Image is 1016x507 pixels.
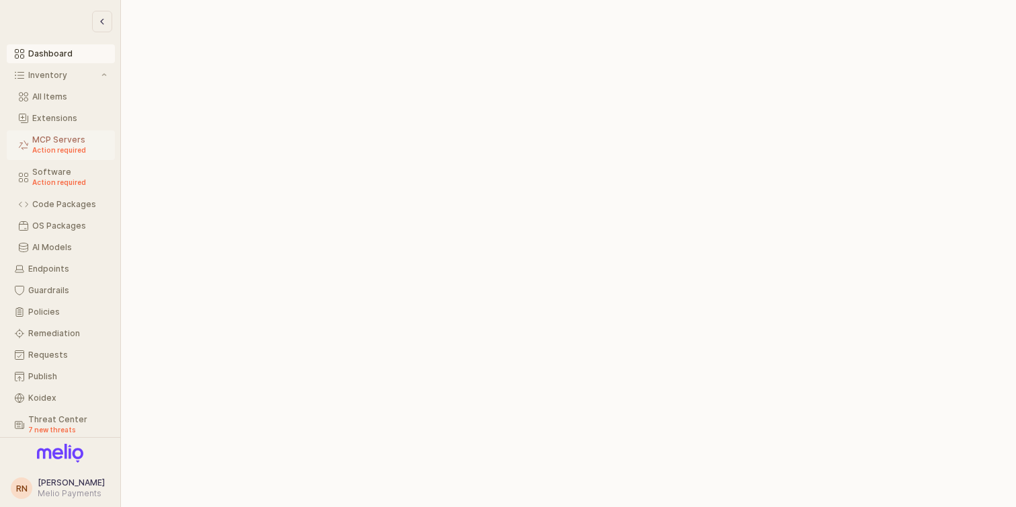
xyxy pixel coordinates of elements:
[28,71,99,80] div: Inventory
[38,477,105,487] span: [PERSON_NAME]
[28,307,107,317] div: Policies
[7,217,115,235] button: OS Packages
[7,109,115,128] button: Extensions
[7,238,115,257] button: AI Models
[32,114,107,123] div: Extensions
[7,260,115,278] button: Endpoints
[28,393,107,403] div: Koidex
[28,350,107,360] div: Requests
[7,281,115,300] button: Guardrails
[32,200,107,209] div: Code Packages
[7,44,115,63] button: Dashboard
[28,49,107,58] div: Dashboard
[7,195,115,214] button: Code Packages
[7,303,115,321] button: Policies
[7,410,115,440] button: Threat Center
[32,135,107,155] div: MCP Servers
[32,167,107,188] div: Software
[7,324,115,343] button: Remediation
[7,163,115,192] button: Software
[11,477,32,499] button: RN
[32,92,107,102] div: All Items
[28,424,107,435] div: 7 new threats
[16,481,28,495] div: RN
[7,346,115,364] button: Requests
[38,488,105,499] div: Melio Payments
[28,264,107,274] div: Endpoints
[28,415,107,435] div: Threat Center
[7,130,115,160] button: MCP Servers
[32,177,107,188] div: Action required
[32,221,107,231] div: OS Packages
[7,87,115,106] button: All Items
[28,372,107,381] div: Publish
[32,243,107,252] div: AI Models
[28,329,107,338] div: Remediation
[7,66,115,85] button: Inventory
[7,367,115,386] button: Publish
[32,145,107,155] div: Action required
[28,286,107,295] div: Guardrails
[7,389,115,407] button: Koidex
